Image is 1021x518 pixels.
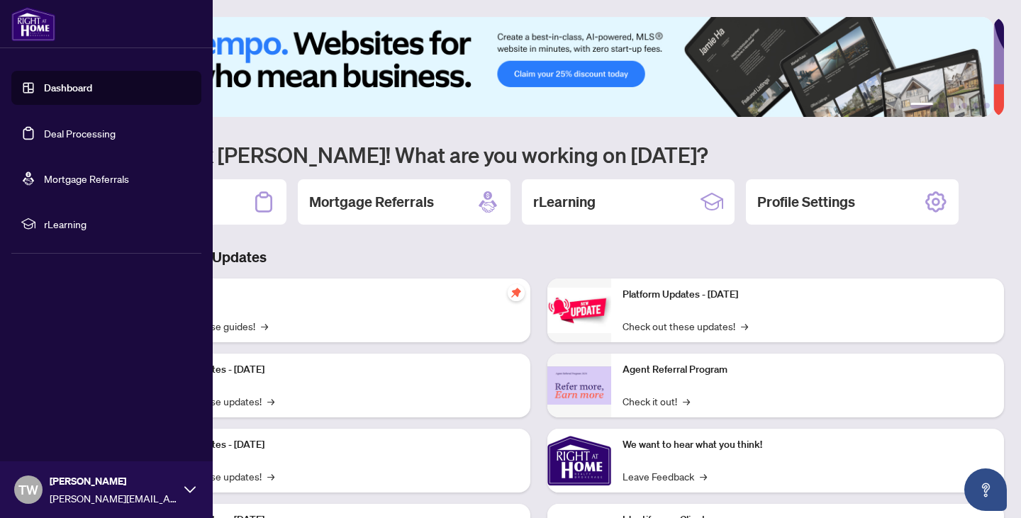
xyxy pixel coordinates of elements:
[623,287,993,303] p: Platform Updates - [DATE]
[961,103,967,108] button: 4
[508,284,525,301] span: pushpin
[149,362,519,378] p: Platform Updates - [DATE]
[11,7,55,41] img: logo
[950,103,956,108] button: 3
[267,468,274,484] span: →
[984,103,990,108] button: 6
[50,490,177,506] span: [PERSON_NAME][EMAIL_ADDRESS][DOMAIN_NAME]
[74,247,1004,267] h3: Brokerage & Industry Updates
[964,468,1007,511] button: Open asap
[267,393,274,409] span: →
[547,366,611,405] img: Agent Referral Program
[683,393,690,409] span: →
[623,437,993,453] p: We want to hear what you think!
[44,81,92,94] a: Dashboard
[623,318,748,334] a: Check out these updates!→
[44,216,191,232] span: rLearning
[44,172,129,185] a: Mortgage Referrals
[700,468,707,484] span: →
[533,192,596,212] h2: rLearning
[50,473,177,489] span: [PERSON_NAME]
[623,468,707,484] a: Leave Feedback→
[309,192,434,212] h2: Mortgage Referrals
[757,192,855,212] h2: Profile Settings
[149,287,519,303] p: Self-Help
[910,103,933,108] button: 1
[261,318,268,334] span: →
[741,318,748,334] span: →
[623,362,993,378] p: Agent Referral Program
[939,103,944,108] button: 2
[18,480,38,500] span: TW
[547,288,611,332] img: Platform Updates - June 23, 2025
[973,103,978,108] button: 5
[547,429,611,492] img: We want to hear what you think!
[623,393,690,409] a: Check it out!→
[74,17,993,117] img: Slide 0
[74,141,1004,168] h1: Welcome back [PERSON_NAME]! What are you working on [DATE]?
[149,437,519,453] p: Platform Updates - [DATE]
[44,127,116,140] a: Deal Processing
